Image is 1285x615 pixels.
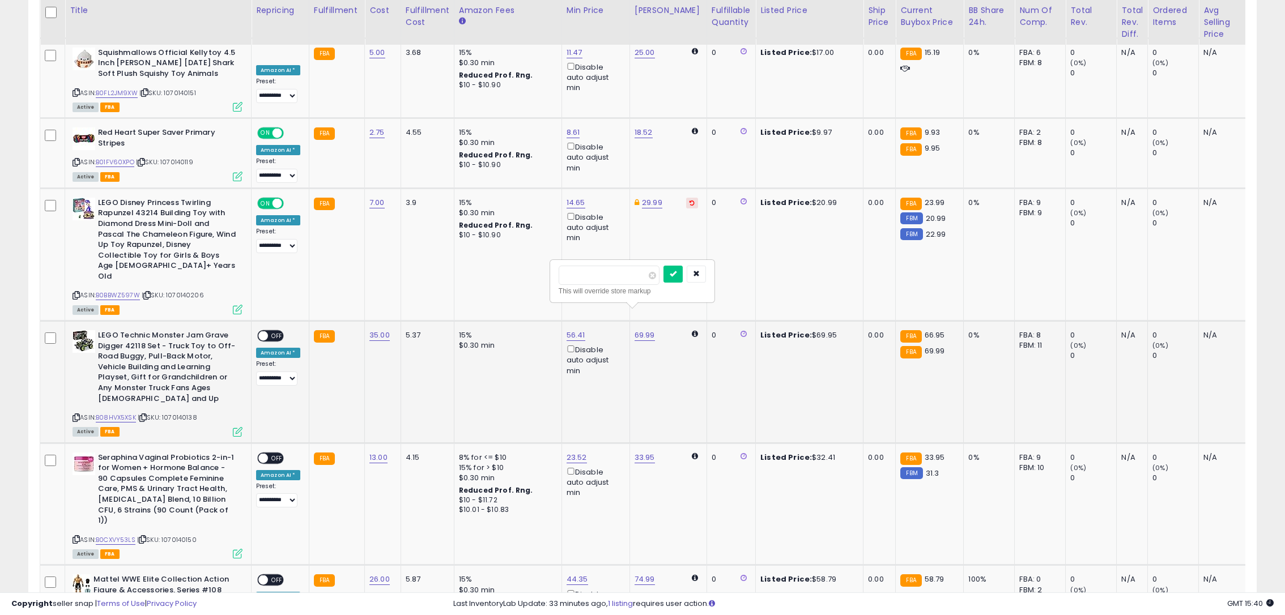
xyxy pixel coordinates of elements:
[282,129,300,138] span: OFF
[100,427,120,437] span: FBA
[136,157,193,166] span: | SKU: 1070140119
[1203,452,1241,463] div: N/A
[256,145,300,155] div: Amazon AI *
[98,48,236,82] b: Squishmallows Official Kellytoy 4.5 Inch [PERSON_NAME] [DATE] Shark Soft Plush Squishy Toy Animals
[459,452,553,463] div: 8% for <= $10
[567,211,621,244] div: Disable auto adjust min
[567,197,585,208] a: 14.65
[635,330,655,341] a: 69.99
[968,330,1006,340] div: 0%
[1121,48,1139,58] div: N/A
[868,452,887,463] div: 0.00
[256,65,300,75] div: Amazon AI *
[968,198,1006,208] div: 0%
[459,70,533,80] b: Reduced Prof. Rng.
[1070,218,1116,228] div: 0
[1152,218,1198,228] div: 0
[1070,452,1116,463] div: 0
[1152,208,1168,217] small: (0%)
[11,598,53,609] strong: Copyright
[925,197,945,208] span: 23.99
[314,574,335,587] small: FBA
[567,61,621,93] div: Disable auto adjust min
[1152,148,1198,158] div: 0
[459,138,553,148] div: $0.30 min
[1019,208,1057,218] div: FBM: 9
[1152,5,1194,28] div: Ordered Items
[760,198,854,208] div: $20.99
[1152,341,1168,350] small: (0%)
[760,47,812,58] b: Listed Price:
[100,549,120,559] span: FBA
[459,340,553,351] div: $0.30 min
[369,197,385,208] a: 7.00
[1203,198,1241,208] div: N/A
[406,198,445,208] div: 3.9
[1152,58,1168,67] small: (0%)
[1121,5,1143,40] div: Total Rev. Diff.
[1203,330,1241,340] div: N/A
[1152,452,1198,463] div: 0
[100,172,120,182] span: FBA
[925,143,941,153] span: 9.95
[760,127,854,138] div: $9.97
[256,348,300,358] div: Amazon AI *
[1019,463,1057,473] div: FBM: 10
[406,574,445,584] div: 5.87
[268,575,286,585] span: OFF
[314,127,335,140] small: FBA
[369,452,388,463] a: 13.00
[1070,463,1086,472] small: (0%)
[70,5,246,16] div: Title
[868,5,891,28] div: Ship Price
[1152,198,1198,208] div: 0
[459,220,533,230] b: Reduced Prof. Rng.
[459,230,553,240] div: $10 - $10.90
[98,127,236,151] b: Red Heart Super Saver Primary Stripes
[760,330,812,340] b: Listed Price:
[635,127,653,138] a: 18.52
[868,330,887,340] div: 0.00
[925,330,945,340] span: 66.95
[968,5,1010,28] div: BB Share 24h.
[258,198,273,208] span: ON
[459,330,553,340] div: 15%
[635,199,639,206] i: This overrides the store level Dynamic Max Price for this listing
[1070,341,1086,350] small: (0%)
[567,330,585,341] a: 56.41
[900,48,921,60] small: FBA
[459,463,553,473] div: 15% for > $10
[760,5,858,16] div: Listed Price
[73,48,95,70] img: 31daCYvTkxL._SL40_.jpg
[760,48,854,58] div: $17.00
[138,413,197,422] span: | SKU: 1070140138
[900,212,922,224] small: FBM
[1152,574,1198,584] div: 0
[1070,148,1116,158] div: 0
[567,5,625,16] div: Min Price
[1121,198,1139,208] div: N/A
[868,198,887,208] div: 0.00
[11,599,197,609] div: seller snap | |
[459,496,553,505] div: $10 - $11.72
[1152,68,1198,78] div: 0
[925,127,941,138] span: 9.93
[1070,208,1086,217] small: (0%)
[1152,473,1198,483] div: 0
[1070,138,1086,147] small: (0%)
[900,452,921,465] small: FBA
[314,452,335,465] small: FBA
[459,574,553,584] div: 15%
[1203,574,1241,584] div: N/A
[73,549,99,559] span: All listings currently available for purchase on Amazon
[712,5,751,28] div: Fulfillable Quantity
[1019,138,1057,148] div: FBM: 8
[712,48,747,58] div: 0
[97,598,145,609] a: Terms of Use
[567,140,621,173] div: Disable auto adjust min
[73,103,99,112] span: All listings currently available for purchase on Amazon
[73,172,99,182] span: All listings currently available for purchase on Amazon
[96,157,134,167] a: B01FV60XPO
[314,48,335,60] small: FBA
[925,47,941,58] span: 15.19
